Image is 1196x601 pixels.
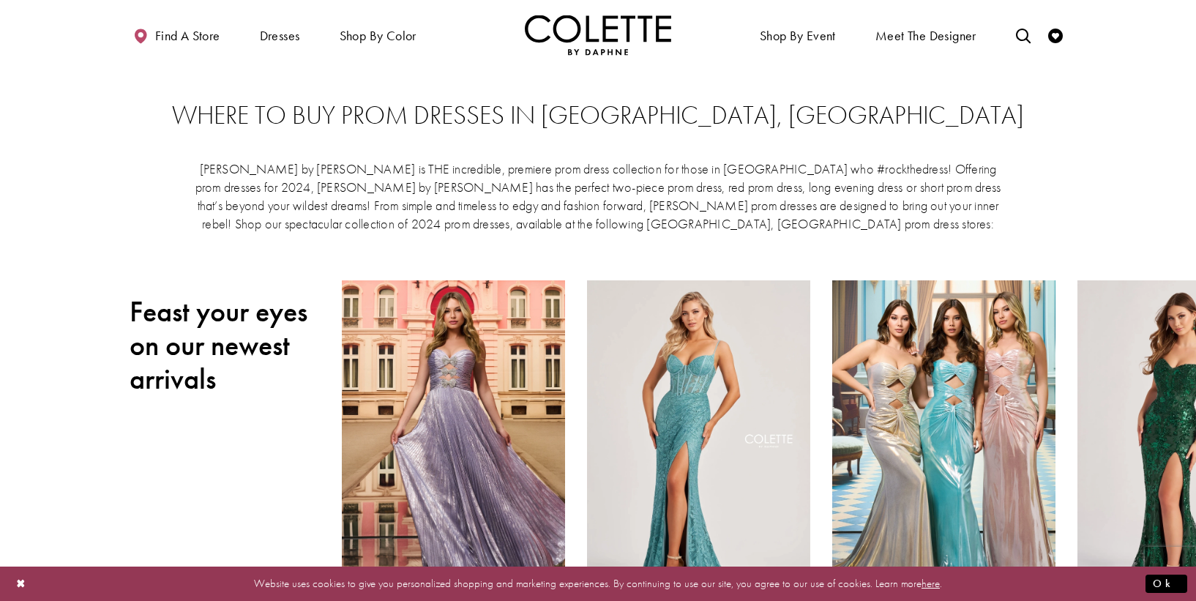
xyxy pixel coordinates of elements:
[340,29,416,43] span: Shop by color
[130,295,320,396] h2: Feast your eyes on our newest arrivals
[875,29,976,43] span: Meet the designer
[1044,15,1066,55] a: Check Wishlist
[130,15,223,55] a: Find a store
[525,15,671,55] a: Visit Home Page
[260,29,300,43] span: Dresses
[872,15,980,55] a: Meet the designer
[105,574,1091,594] p: Website uses cookies to give you personalized shopping and marketing experiences. By continuing t...
[756,15,840,55] span: Shop By Event
[194,160,1002,233] p: [PERSON_NAME] by [PERSON_NAME] is THE incredible, premiere prom dress collection for those in [GE...
[760,29,836,43] span: Shop By Event
[256,15,304,55] span: Dresses
[1145,575,1187,593] button: Submit Dialog
[922,576,940,591] a: here
[155,29,220,43] span: Find a store
[336,15,420,55] span: Shop by color
[525,15,671,55] img: Colette by Daphne
[159,101,1037,130] h2: Where to buy prom dresses in [GEOGRAPHIC_DATA], [GEOGRAPHIC_DATA]
[9,571,34,597] button: Close Dialog
[1012,15,1034,55] a: Toggle search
